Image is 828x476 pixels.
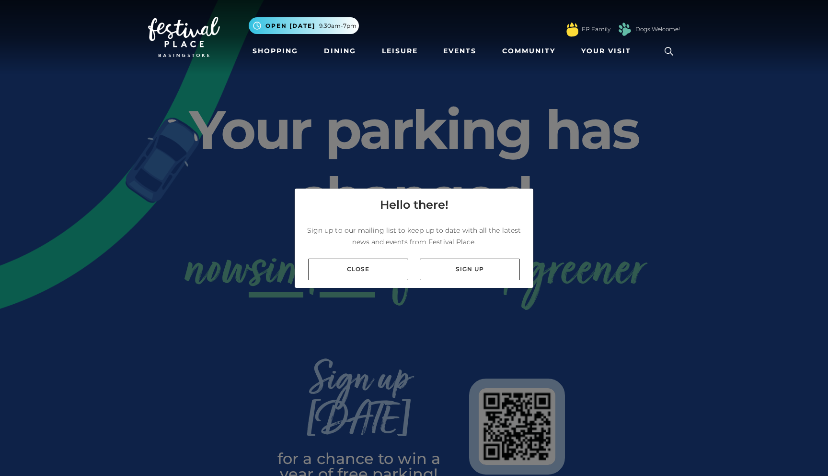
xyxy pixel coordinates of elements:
a: Sign up [420,259,520,280]
a: Dogs Welcome! [635,25,680,34]
a: Leisure [378,42,422,60]
span: Open [DATE] [265,22,315,30]
p: Sign up to our mailing list to keep up to date with all the latest news and events from Festival ... [302,225,526,248]
a: Events [439,42,480,60]
button: Open [DATE] 9.30am-7pm [249,17,359,34]
a: Dining [320,42,360,60]
span: 9.30am-7pm [319,22,356,30]
a: Close [308,259,408,280]
a: Community [498,42,559,60]
a: FP Family [582,25,610,34]
a: Your Visit [577,42,640,60]
span: Your Visit [581,46,631,56]
img: Festival Place Logo [148,17,220,57]
a: Shopping [249,42,302,60]
h4: Hello there! [380,196,448,214]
